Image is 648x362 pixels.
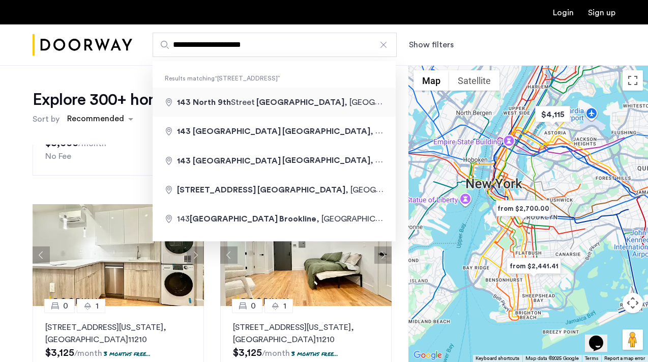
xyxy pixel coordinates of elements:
[193,157,281,165] span: [GEOGRAPHIC_DATA]
[623,329,643,350] button: Drag Pegman onto the map to open Street View
[476,355,519,362] button: Keyboard shortcuts
[96,300,99,312] span: 1
[33,26,132,64] img: logo
[177,157,191,165] span: 143
[282,157,370,165] span: [GEOGRAPHIC_DATA]
[33,113,60,125] label: Sort by
[177,127,191,135] span: 143
[279,214,492,223] span: , [GEOGRAPHIC_DATA], [GEOGRAPHIC_DATA]
[33,90,293,110] h1: Explore 300+ homes and apartments
[256,98,344,106] span: [GEOGRAPHIC_DATA]
[411,349,445,362] a: Open this area in Google Maps (opens a new window)
[62,110,138,128] ng-select: sort-apartment
[282,127,546,135] span: , [GEOGRAPHIC_DATA], [GEOGRAPHIC_DATA]
[604,355,645,362] a: Report a map error
[153,73,396,83] span: Results matching
[525,356,579,361] span: Map data ©2025 Google
[233,321,379,346] p: [STREET_ADDRESS][US_STATE] 11210
[279,215,316,223] span: Brookline
[33,26,132,64] a: Cazamio Logo
[220,204,392,306] img: 0560f859-1e4f-4f09-9498-44dfcbb59550_638898357045461051.png
[177,98,256,106] span: Street
[531,103,574,126] div: $4,115
[193,127,281,135] span: [GEOGRAPHIC_DATA]
[623,70,643,91] button: Toggle fullscreen view
[74,349,102,357] sub: /month
[177,186,256,194] span: [STREET_ADDRESS]
[411,349,445,362] img: Google
[33,246,50,264] button: Previous apartment
[257,186,345,194] span: [GEOGRAPHIC_DATA]
[257,185,521,194] span: , [GEOGRAPHIC_DATA], [GEOGRAPHIC_DATA]
[177,215,279,223] span: 143
[63,300,68,312] span: 0
[282,156,546,164] span: , [GEOGRAPHIC_DATA], [GEOGRAPHIC_DATA]
[414,70,449,91] button: Show street map
[623,293,643,313] button: Map camera controls
[215,75,280,81] q: [STREET_ADDRESS]
[233,348,262,358] span: $3,125
[66,113,124,127] div: Recommended
[374,246,392,264] button: Next apartment
[33,204,204,306] img: 0560f859-1e4f-4f09-9498-44dfcbb59550_638898357046226731.png
[449,70,499,91] button: Show satellite imagery
[104,349,151,358] p: 3 months free...
[503,255,565,277] div: from $2,441.41
[262,349,290,357] sub: /month
[283,300,286,312] span: 1
[193,98,231,106] span: North 9th
[585,355,598,362] a: Terms (opens in new tab)
[409,39,454,51] button: Show or hide filters
[553,9,574,17] a: Login
[45,348,74,358] span: $3,125
[492,197,554,220] div: from $2,700.00
[190,215,278,223] span: [GEOGRAPHIC_DATA]
[187,246,204,264] button: Next apartment
[588,9,615,17] a: Registration
[45,321,191,346] p: [STREET_ADDRESS][US_STATE] 11210
[291,349,338,358] p: 3 months free...
[585,321,617,352] iframe: chat widget
[177,98,191,106] span: 143
[251,300,256,312] span: 0
[256,98,520,106] span: , [GEOGRAPHIC_DATA], [GEOGRAPHIC_DATA]
[282,127,370,135] span: [GEOGRAPHIC_DATA]
[220,246,238,264] button: Previous apartment
[45,152,71,160] span: No Fee
[153,33,397,57] input: Apartment Search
